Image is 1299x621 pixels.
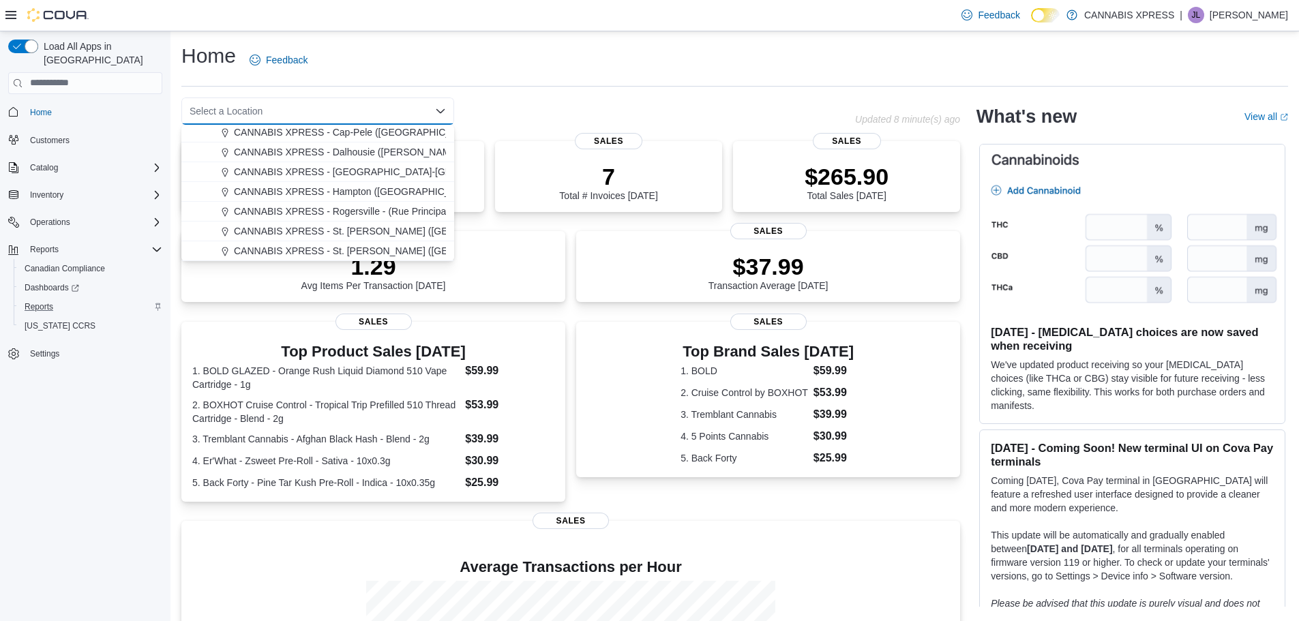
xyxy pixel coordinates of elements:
h4: Average Transactions per Hour [192,559,949,575]
a: [US_STATE] CCRS [19,318,101,334]
span: Reports [25,241,162,258]
span: Canadian Compliance [25,263,105,274]
span: Washington CCRS [19,318,162,334]
input: Dark Mode [1031,8,1060,22]
p: 1.29 [301,253,446,280]
p: This update will be automatically and gradually enabled between , for all terminals operating on ... [991,528,1274,583]
dd: $30.99 [813,428,856,444]
span: Sales [575,133,643,149]
button: Operations [3,213,168,232]
span: [US_STATE] CCRS [25,320,95,331]
h3: [DATE] - [MEDICAL_DATA] choices are now saved when receiving [991,325,1274,352]
button: Reports [25,241,64,258]
a: Feedback [956,1,1025,29]
strong: [DATE] and [DATE] [1027,543,1112,554]
span: Settings [25,345,162,362]
button: Reports [3,240,168,259]
button: Settings [3,344,168,363]
h2: What's new [976,106,1077,127]
dd: $53.99 [465,397,554,413]
span: Customers [25,132,162,149]
span: Catalog [25,160,162,176]
span: Load All Apps in [GEOGRAPHIC_DATA] [38,40,162,67]
button: Reports [14,297,168,316]
button: Canadian Compliance [14,259,168,278]
button: Inventory [25,187,69,203]
a: Dashboards [19,279,85,296]
h3: Top Product Sales [DATE] [192,344,554,360]
h1: Home [181,42,236,70]
span: JL [1192,7,1201,23]
dt: 4. 5 Points Cannabis [681,429,808,443]
span: Canadian Compliance [19,260,162,277]
p: CANNABIS XPRESS [1084,7,1174,23]
a: Reports [19,299,59,315]
h3: Top Brand Sales [DATE] [681,344,856,360]
span: Home [25,104,162,121]
span: Reports [25,301,53,312]
button: [US_STATE] CCRS [14,316,168,335]
div: Transaction Average [DATE] [708,253,828,291]
dt: 5. Back Forty - Pine Tar Kush Pre-Roll - Indica - 10x0.35g [192,476,460,489]
nav: Complex example [8,97,162,399]
dt: 4. Er'What - Zsweet Pre-Roll - Sativa - 10x0.3g [192,454,460,468]
span: Sales [730,314,807,330]
span: Sales [813,133,881,149]
p: We've updated product receiving so your [MEDICAL_DATA] choices (like THCa or CBG) stay visible fo... [991,358,1274,412]
span: Sales [335,314,412,330]
div: Jodi LeBlanc [1188,7,1204,23]
a: View allExternal link [1244,111,1288,122]
span: Feedback [978,8,1019,22]
p: $37.99 [708,253,828,280]
p: 7 [559,163,657,190]
dd: $59.99 [813,363,856,379]
span: Settings [30,348,59,359]
dt: 3. Tremblant Cannabis [681,408,808,421]
a: Dashboards [14,278,168,297]
dd: $53.99 [813,384,856,401]
dd: $30.99 [465,453,554,469]
dd: $25.99 [465,474,554,491]
button: Inventory [3,185,168,205]
dd: $39.99 [813,406,856,423]
dd: $59.99 [465,363,554,379]
dt: 1. BOLD GLAZED - Orange Rush Liquid Diamond 510 Vape Cartridge - 1g [192,364,460,391]
span: Inventory [30,190,63,200]
svg: External link [1280,113,1288,121]
a: Customers [25,132,75,149]
span: Dashboards [25,282,79,293]
p: Coming [DATE], Cova Pay terminal in [GEOGRAPHIC_DATA] will feature a refreshed user interface des... [991,474,1274,515]
span: Feedback [266,53,308,67]
img: Cova [27,8,89,22]
button: Home [3,102,168,122]
a: Canadian Compliance [19,260,110,277]
p: $265.90 [805,163,889,190]
p: | [1180,7,1182,23]
div: Total # Invoices [DATE] [559,163,657,201]
div: Total Sales [DATE] [805,163,889,201]
dt: 1. BOLD [681,364,808,378]
dd: $39.99 [465,431,554,447]
h3: [DATE] - Coming Soon! New terminal UI on Cova Pay terminals [991,441,1274,468]
span: Reports [30,244,59,255]
span: Sales [533,513,609,529]
p: [PERSON_NAME] [1210,7,1288,23]
button: Close list of options [435,106,446,117]
span: Operations [30,217,70,228]
a: Feedback [244,46,313,74]
button: Customers [3,130,168,150]
button: Catalog [25,160,63,176]
dt: 2. BOXHOT Cruise Control - Tropical Trip Prefilled 510 Thread Cartridge - Blend - 2g [192,398,460,425]
p: Updated 8 minute(s) ago [855,114,960,125]
span: Dark Mode [1031,22,1032,23]
a: Home [25,104,57,121]
span: Operations [25,214,162,230]
span: Sales [730,223,807,239]
dt: 2. Cruise Control by BOXHOT [681,386,808,399]
a: Settings [25,346,65,362]
span: Catalog [30,162,58,173]
dd: $25.99 [813,450,856,466]
div: Avg Items Per Transaction [DATE] [301,253,446,291]
dt: 3. Tremblant Cannabis - Afghan Black Hash - Blend - 2g [192,432,460,446]
dt: 5. Back Forty [681,451,808,465]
